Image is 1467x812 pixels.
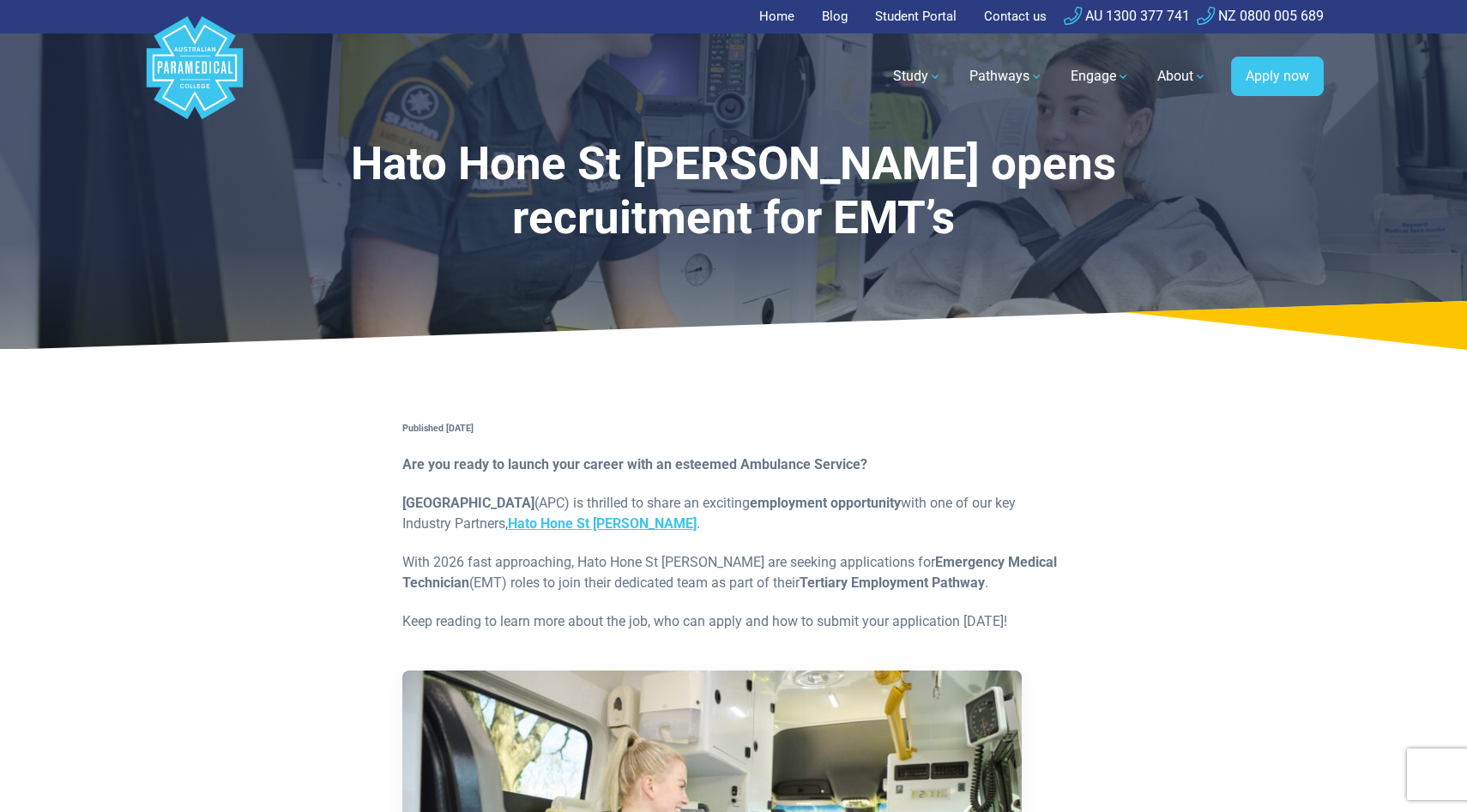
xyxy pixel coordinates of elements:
[402,495,1016,532] span: (APC) is thrilled to share an exciting with one of our key Industry Partners, .
[508,515,697,532] a: Hato Hone St [PERSON_NAME]
[402,456,867,472] strong: Are you ready to launch your career with an esteemed Ambulance Service?
[1197,8,1324,24] a: NZ 0800 005 689
[1060,52,1140,100] a: Engage
[750,495,901,511] strong: employment opportunity
[291,137,1176,246] h1: Hato Hone St [PERSON_NAME] opens recruitment for EMT’s
[143,33,246,120] a: Australian Paramedical College
[883,52,952,100] a: Study
[1064,8,1190,24] a: AU 1300 377 741
[800,574,985,591] strong: Tertiary Employment Pathway
[402,611,1065,632] p: Keep reading to learn more about the job, who can apply and how to submit your application [DATE]!
[959,52,1053,100] a: Pathways
[402,495,534,511] strong: [GEOGRAPHIC_DATA]
[402,423,474,434] strong: Published [DATE]
[1147,52,1217,100] a: About
[402,552,1065,593] p: With 2026 fast approaching, Hato Hone St [PERSON_NAME] are seeking applications for (EMT) roles t...
[1231,57,1324,96] a: Apply now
